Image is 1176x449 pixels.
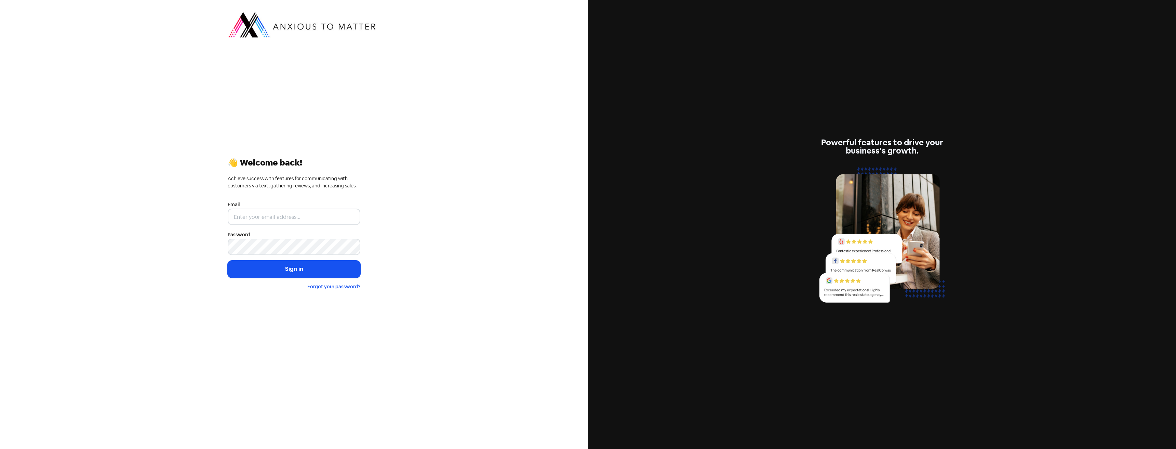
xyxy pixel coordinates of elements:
[816,138,948,155] div: Powerful features to drive your business's growth.
[228,209,360,225] input: Enter your email address...
[228,159,360,167] div: 👋 Welcome back!
[228,261,360,278] button: Sign in
[307,283,360,290] a: Forgot your password?
[816,163,948,311] img: reviews
[228,175,360,189] div: Achieve success with features for communicating with customers via text, gathering reviews, and i...
[228,231,250,238] label: Password
[228,201,240,208] label: Email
